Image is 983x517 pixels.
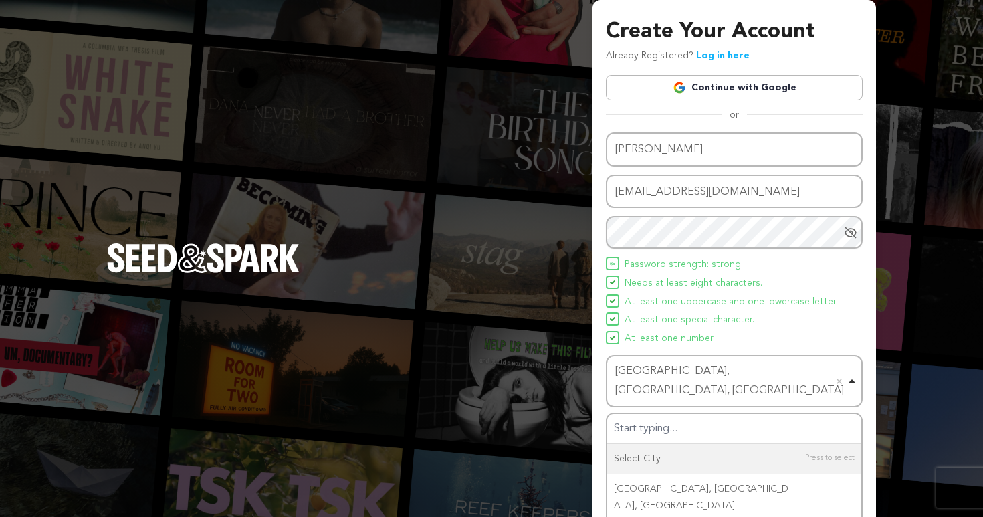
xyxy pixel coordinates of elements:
span: Password strength: strong [625,257,741,273]
img: Seed&Spark Icon [610,316,615,322]
input: Name [606,132,863,167]
p: Already Registered? [606,48,750,64]
a: Continue with Google [606,75,863,100]
a: Seed&Spark Homepage [107,243,300,300]
span: At least one uppercase and one lowercase letter. [625,294,838,310]
span: Needs at least eight characters. [625,276,762,292]
input: Select City [607,414,861,444]
span: or [722,108,747,122]
img: Seed&Spark Icon [610,298,615,304]
img: Seed&Spark Icon [610,335,615,340]
img: Seed&Spark Icon [610,261,615,266]
input: Email address [606,175,863,209]
img: Google logo [673,81,686,94]
div: Select City [607,444,861,474]
span: At least one number. [625,331,715,347]
h3: Create Your Account [606,16,863,48]
img: Seed&Spark Logo [107,243,300,273]
a: Log in here [696,51,750,60]
div: [GEOGRAPHIC_DATA], [GEOGRAPHIC_DATA], [GEOGRAPHIC_DATA] [615,362,845,401]
img: Seed&Spark Icon [610,280,615,285]
a: Hide Password [844,226,857,239]
span: At least one special character. [625,312,754,328]
button: Remove item: 'ChIJE9on3F3HwoAR9AhGJW_fL-I' [833,375,846,388]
